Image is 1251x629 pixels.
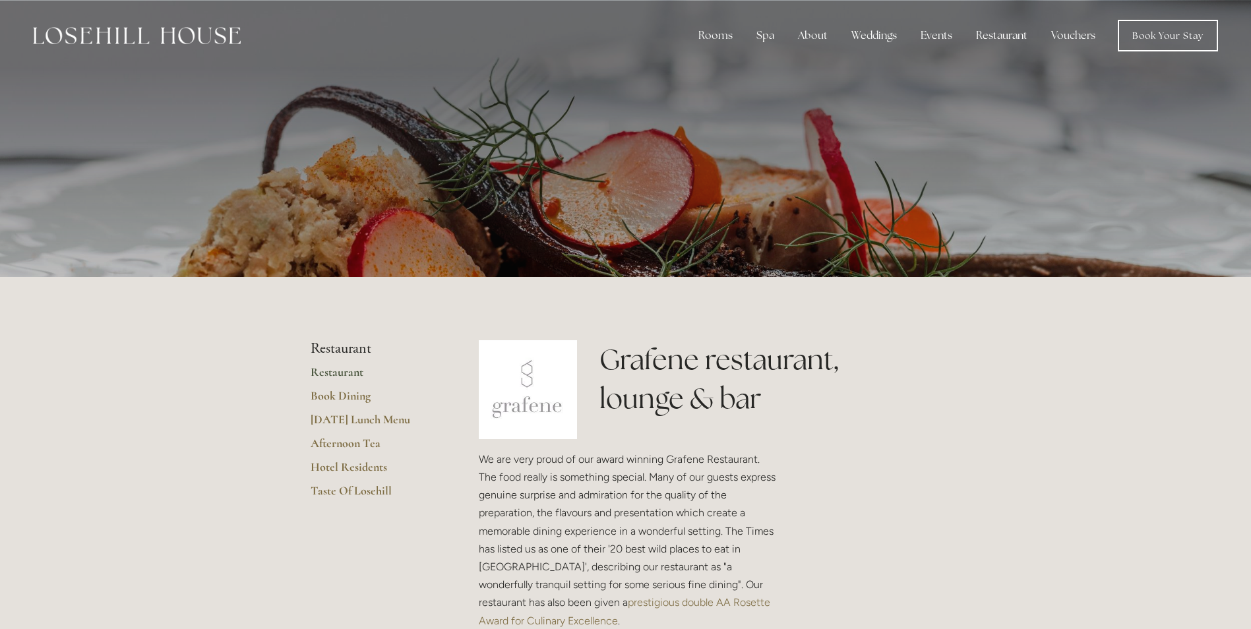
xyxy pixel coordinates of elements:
[311,340,437,357] li: Restaurant
[841,22,907,49] div: Weddings
[311,412,437,436] a: [DATE] Lunch Menu
[311,460,437,483] a: Hotel Residents
[599,340,940,418] h1: Grafene restaurant, lounge & bar
[787,22,838,49] div: About
[33,27,241,44] img: Losehill House
[479,596,773,626] a: prestigious double AA Rosette Award for Culinary Excellence
[1041,22,1106,49] a: Vouchers
[311,436,437,460] a: Afternoon Tea
[910,22,963,49] div: Events
[688,22,743,49] div: Rooms
[479,340,578,439] img: grafene.jpg
[1118,20,1218,51] a: Book Your Stay
[746,22,785,49] div: Spa
[965,22,1038,49] div: Restaurant
[311,388,437,412] a: Book Dining
[311,365,437,388] a: Restaurant
[311,483,437,507] a: Taste Of Losehill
